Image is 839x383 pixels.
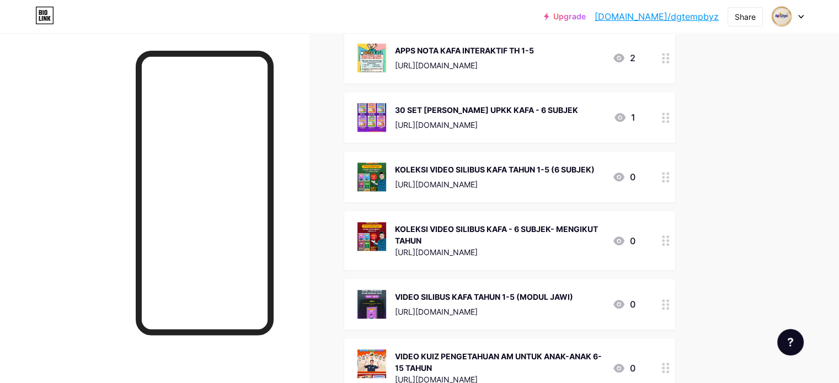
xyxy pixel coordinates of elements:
div: 0 [612,170,635,184]
img: VIDEO KUIZ PENGETAHUAN AM UNTUK ANAK-ANAK 6-15 TAHUN [357,349,386,378]
div: 1 [613,111,635,124]
div: [URL][DOMAIN_NAME] [395,60,534,71]
img: APPS NOTA KAFA INTERAKTIF TH 1-5 [357,44,386,72]
div: 0 [612,298,635,311]
div: 2 [612,51,635,64]
a: [DOMAIN_NAME]/dgtempbyz [595,10,719,23]
div: Share [735,11,756,23]
img: KOLEKSI VIDEO SILIBUS KAFA - 6 SUBJEK- MENGIKUT TAHUN [357,222,386,251]
div: [URL][DOMAIN_NAME] [395,246,603,258]
img: dgtempbyz [771,6,792,27]
div: [URL][DOMAIN_NAME] [395,306,573,317]
div: [URL][DOMAIN_NAME] [395,119,578,131]
div: VIDEO KUIZ PENGETAHUAN AM UNTUK ANAK-ANAK 6-15 TAHUN [395,350,603,374]
div: [URL][DOMAIN_NAME] [395,179,595,190]
img: 30 SET SOALAN RAMALAN UPKK KAFA - 6 SUBJEK [357,103,386,132]
div: 30 SET [PERSON_NAME] UPKK KAFA - 6 SUBJEK [395,104,578,116]
div: 0 [612,234,635,247]
div: 0 [612,362,635,375]
div: KOLEKSI VIDEO SILIBUS KAFA - 6 SUBJEK- MENGIKUT TAHUN [395,223,603,246]
img: KOLEKSI VIDEO SILIBUS KAFA TAHUN 1-5 (6 SUBJEK) [357,163,386,191]
div: KOLEKSI VIDEO SILIBUS KAFA TAHUN 1-5 (6 SUBJEK) [395,164,595,175]
img: VIDEO SILIBUS KAFA TAHUN 1-5 (MODUL JAWI) [357,290,386,319]
div: APPS NOTA KAFA INTERAKTIF TH 1-5 [395,45,534,56]
div: VIDEO SILIBUS KAFA TAHUN 1-5 (MODUL JAWI) [395,291,573,303]
a: Upgrade [544,12,586,21]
